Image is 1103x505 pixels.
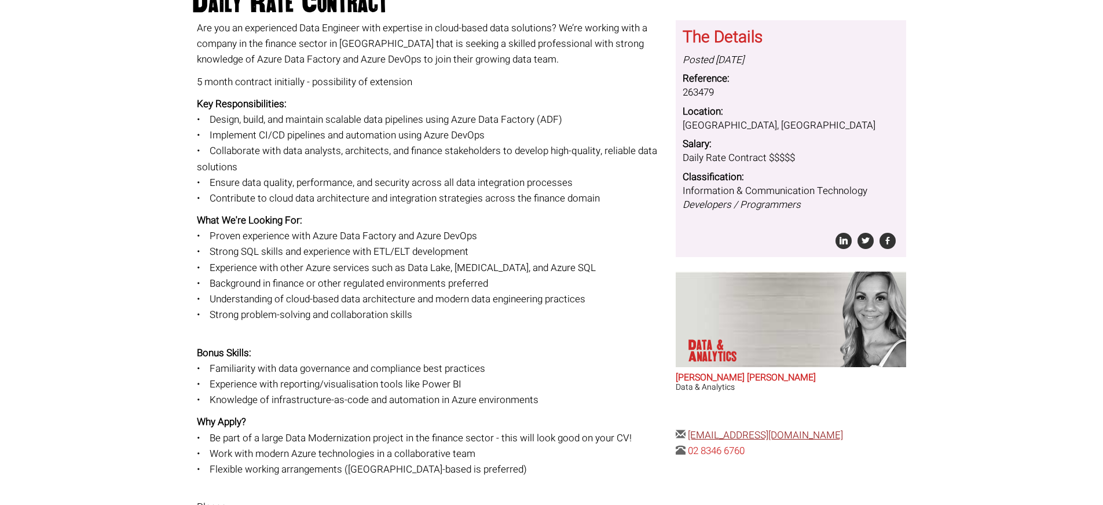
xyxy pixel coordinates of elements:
strong: Why Apply? [197,415,246,429]
p: • Be part of a large Data Modernization project in the finance sector - this will look good on yo... [197,414,667,493]
dd: 263479 [683,86,899,100]
strong: What We're Looking For: [197,213,302,228]
dd: [GEOGRAPHIC_DATA], [GEOGRAPHIC_DATA] [683,119,899,133]
dt: Location: [683,105,899,119]
p: • Design, build, and maintain scalable data pipelines using Azure Data Factory (ADF) • Implement ... [197,96,667,206]
h3: Data & Analytics [676,383,906,391]
strong: Bonus Skills: [197,346,251,360]
dt: Classification: [683,170,899,184]
dd: Daily Rate Contract $$$$$ [683,151,899,165]
a: [EMAIL_ADDRESS][DOMAIN_NAME] [688,428,843,442]
dd: Information & Communication Technology [683,184,899,213]
h3: The Details [683,29,899,47]
dt: Salary: [683,137,899,151]
p: 5 month contract initially - possibility of extension [197,74,667,90]
img: Anna-Maria Julie does Data & Analytics [795,272,906,367]
p: Data & Analytics [688,339,774,363]
dt: Reference: [683,72,899,86]
i: Posted [DATE] [683,53,744,67]
p: • Familiarity with data governance and compliance best practices • Experience with reporting/visu... [197,329,667,408]
strong: Key Responsibilities: [197,97,287,111]
h2: [PERSON_NAME] [PERSON_NAME] [676,373,906,383]
p: Are you an experienced Data Engineer with expertise in cloud-based data solutions? We’re working ... [197,20,667,68]
i: Developers / Programmers [683,197,801,212]
p: • Proven experience with Azure Data Factory and Azure DevOps • Strong SQL skills and experience w... [197,213,667,323]
a: 02 8346 6760 [688,444,745,458]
